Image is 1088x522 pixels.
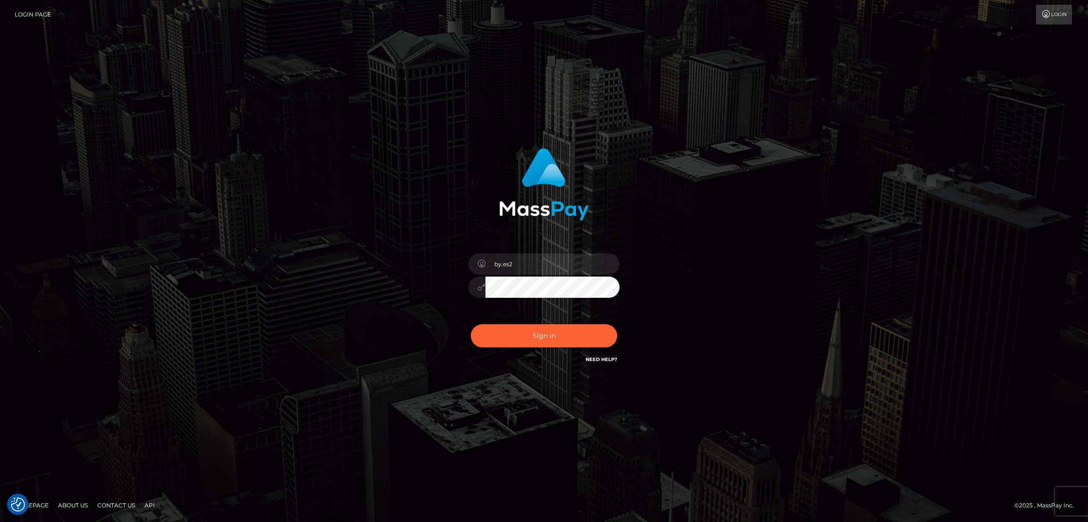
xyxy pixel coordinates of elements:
[586,356,617,362] a: Need Help?
[11,497,25,512] img: Revisit consent button
[499,148,589,220] img: MassPay Login
[485,253,620,275] input: Username...
[10,498,52,513] a: Homepage
[11,497,25,512] button: Consent Preferences
[141,498,159,513] a: API
[471,324,617,347] button: Sign in
[93,498,139,513] a: Contact Us
[15,5,51,25] a: Login Page
[54,498,92,513] a: About Us
[1036,5,1072,25] a: Login
[1014,500,1081,511] div: © 2025 , MassPay Inc.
